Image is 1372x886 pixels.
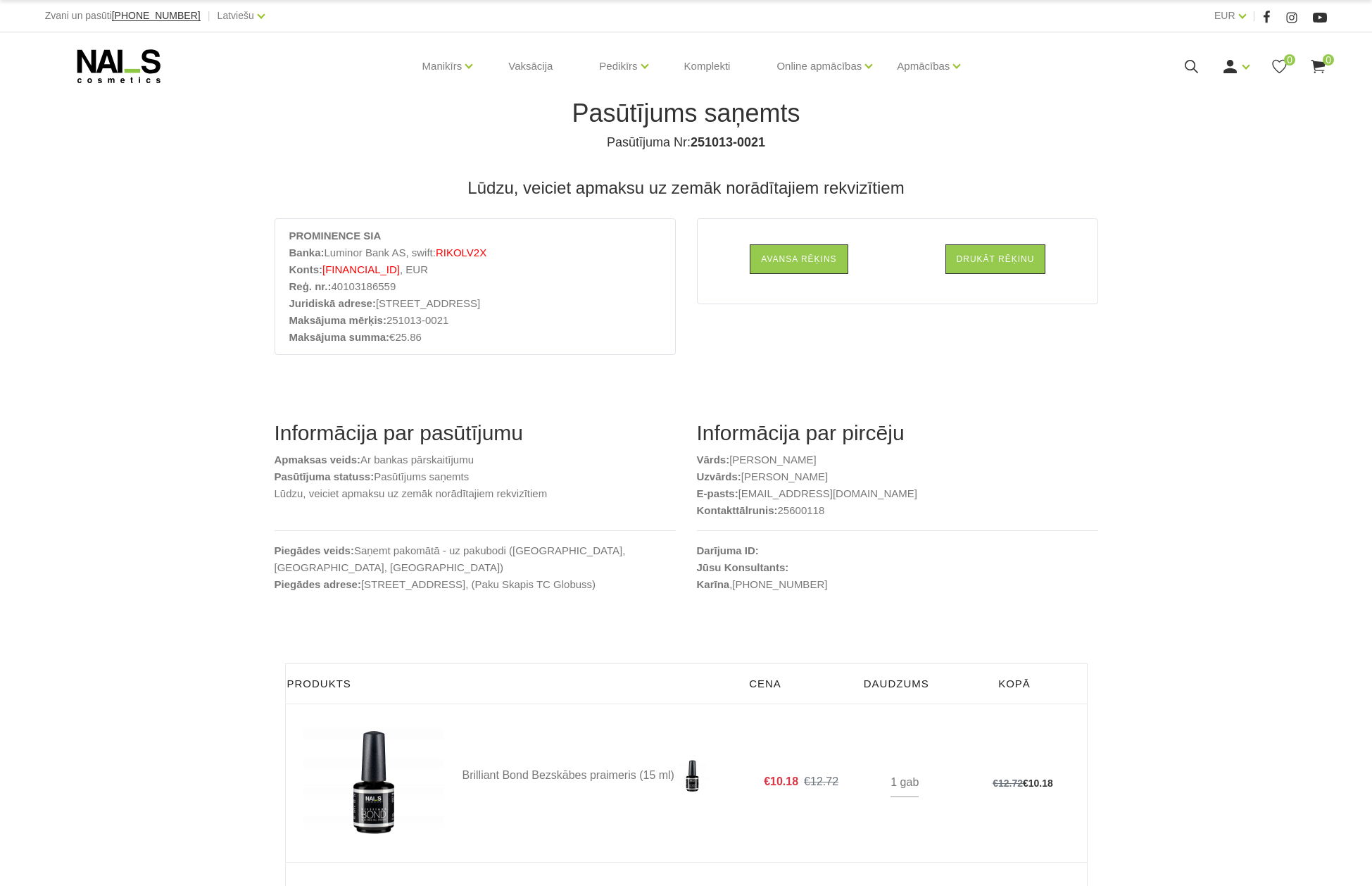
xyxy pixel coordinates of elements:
[1214,7,1235,24] a: EUR
[275,544,354,556] b: Piegādes veids:
[45,7,201,25] div: Zvani un pasūti
[289,314,386,326] strong: Maksājuma mērķis:
[275,578,361,590] b: Piegādes adrese:
[289,261,661,278] li: , EUR
[732,576,827,593] a: [PHONE_NUMBER]
[750,244,848,274] a: Avansa rēķins
[697,504,778,516] b: Kontakttālrunis:
[289,230,382,242] strong: PROMINENCE SIA
[1253,7,1256,25] span: |
[462,759,741,794] a: Brilliant Bond Bezskābes praimeris (15 ml)
[741,664,850,704] th: Cena
[599,38,637,94] a: Pedikīrs
[804,775,838,787] s: €12.72
[776,38,862,94] a: Online apmācības
[697,470,741,482] b: Uzvārds:
[1271,58,1288,75] a: 0
[686,420,1109,621] div: [PERSON_NAME] [PERSON_NAME] [EMAIL_ADDRESS][DOMAIN_NAME] 25600118
[697,420,1098,446] h2: Informācija par pircēju
[208,7,210,25] span: |
[1023,778,1028,789] span: €
[1028,778,1053,789] span: 10.18
[289,295,661,312] li: [STREET_ADDRESS]
[993,778,1023,789] s: €
[697,454,730,466] b: Vārds:
[850,664,942,704] th: Daudzums
[422,38,462,94] a: Manikīrs
[322,263,400,275] span: [FINANCIAL_ID]
[691,135,765,149] b: 251013-0021
[764,775,804,788] span: €10.18
[697,578,730,590] strong: Karīna
[112,10,201,21] span: [PHONE_NUMBER]
[897,38,950,94] a: Apmācības
[1323,54,1334,65] span: 0
[289,278,661,295] li: 40103186559
[436,247,486,258] span: RIKOLV2X
[1309,58,1327,75] a: 0
[942,664,1087,704] th: Kopā
[697,544,759,556] b: Darījuma ID:
[285,664,741,704] th: Produkts
[697,561,789,573] b: Jūsu Konsultants:
[697,576,1098,593] p: ,
[289,247,325,258] strong: Banka:
[998,778,1023,789] span: 12.72
[289,280,332,292] strong: Reģ. nr.:
[218,7,254,24] a: Latviešu
[275,454,361,466] b: Apmaksas veids:
[289,329,661,346] li: €25.86
[264,420,686,621] div: Ar bankas pārskaitījumu Pasūtījums saņemts Lūdzu, veiciet apmaksu uz zemāk norādītajiem rekvizīti...
[285,134,1088,151] h4: Pasūtījuma Nr:
[945,244,1046,274] a: Drukāt rēķinu
[289,331,390,343] strong: Maksājuma summa:
[112,11,201,21] a: [PHONE_NUMBER]
[289,297,376,309] strong: Juridiskā adrese:
[697,487,738,499] b: E-pasts:
[289,312,661,329] li: 251013-0021
[275,420,676,446] h2: Informācija par pasūtījumu
[890,769,919,797] div: 1 gab
[275,470,375,482] b: Pasūtījuma statuss:
[289,263,323,275] strong: Konts:
[1284,54,1295,65] span: 0
[497,32,564,100] a: Vaksācija
[275,177,1098,199] h3: Lūdzu, veiciet apmaksu uz zemāk norādītajiem rekvizītiem
[289,244,661,261] li: Luminor Bank AS, swift:
[285,99,1088,128] h1: Pasūtījums saņemts
[673,32,742,100] a: Komplekti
